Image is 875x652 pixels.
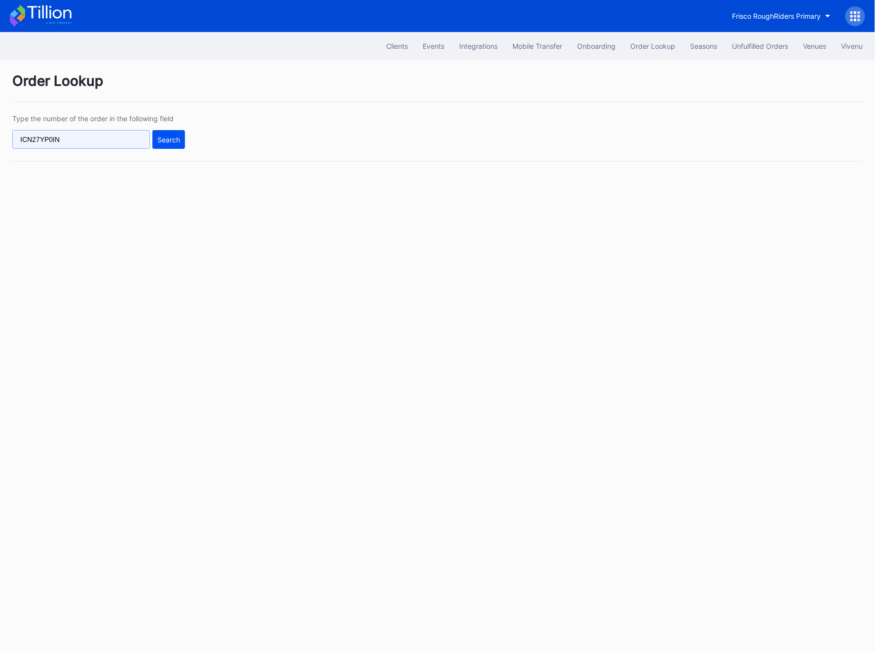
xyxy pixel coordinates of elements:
[725,7,838,25] button: Frisco RoughRiders Primary
[152,130,185,149] button: Search
[834,37,870,55] button: Vivenu
[725,37,796,55] button: Unfulfilled Orders
[423,42,444,50] div: Events
[577,42,616,50] div: Onboarding
[505,37,570,55] button: Mobile Transfer
[386,42,408,50] div: Clients
[512,42,562,50] div: Mobile Transfer
[690,42,717,50] div: Seasons
[570,37,623,55] button: Onboarding
[415,37,452,55] button: Events
[841,42,863,50] div: Vivenu
[379,37,415,55] button: Clients
[732,12,821,20] div: Frisco RoughRiders Primary
[12,72,863,102] div: Order Lookup
[157,136,180,144] div: Search
[803,42,826,50] div: Venues
[12,130,150,149] input: GT59662
[630,42,675,50] div: Order Lookup
[732,42,788,50] div: Unfulfilled Orders
[12,114,185,123] div: Type the number of the order in the following field
[459,42,498,50] div: Integrations
[796,37,834,55] button: Venues
[452,37,505,55] button: Integrations
[683,37,725,55] button: Seasons
[623,37,683,55] button: Order Lookup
